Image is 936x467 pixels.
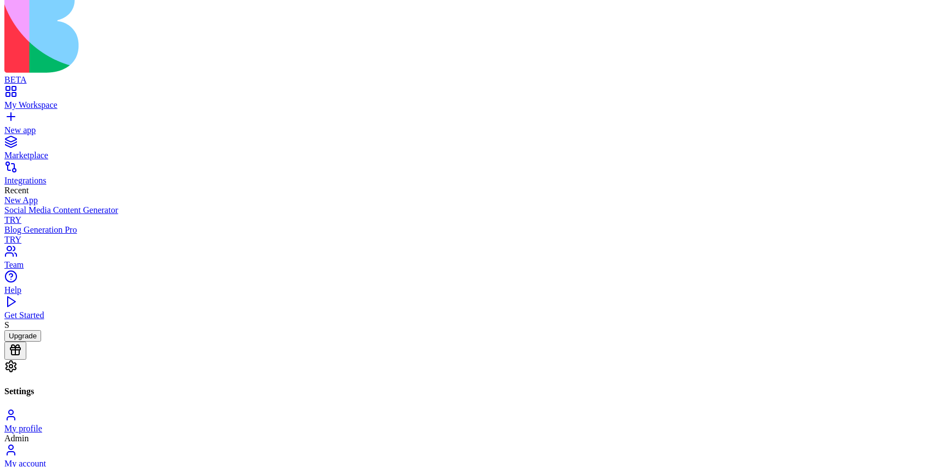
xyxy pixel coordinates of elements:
div: TRY [4,235,932,245]
div: My Workspace [4,100,932,110]
div: New app [4,125,932,135]
span: Admin [4,434,28,443]
span: Recent [4,186,28,195]
div: My profile [4,424,932,434]
a: Marketplace [4,141,932,160]
a: My profile [4,414,932,434]
div: Team [4,260,932,270]
a: Help [4,275,932,295]
a: Social Media Content GeneratorTRY [4,205,932,225]
a: New App [4,195,932,205]
a: Upgrade [4,331,41,340]
div: TRY [4,215,932,225]
a: My Workspace [4,90,932,110]
a: Integrations [4,166,932,186]
div: Help [4,285,932,295]
a: New app [4,116,932,135]
span: S [4,320,9,330]
div: BETA [4,75,932,85]
a: Team [4,250,932,270]
div: Marketplace [4,151,932,160]
a: BETA [4,65,932,85]
div: Blog Generation Pro [4,225,932,235]
div: Integrations [4,176,932,186]
div: Social Media Content Generator [4,205,932,215]
a: Blog Generation ProTRY [4,225,932,245]
a: Get Started [4,301,932,320]
button: Upgrade [4,330,41,342]
h4: Settings [4,387,932,396]
div: Get Started [4,310,932,320]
